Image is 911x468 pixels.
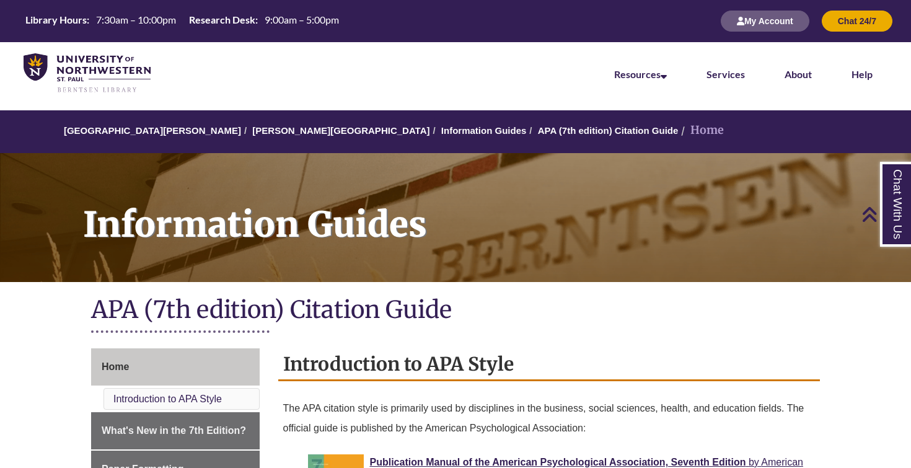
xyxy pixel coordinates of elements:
a: [PERSON_NAME][GEOGRAPHIC_DATA] [252,125,429,136]
a: [GEOGRAPHIC_DATA][PERSON_NAME] [64,125,241,136]
span: What's New in the 7th Edition? [102,425,246,436]
p: The APA citation style is primarily used by disciplines in the business, social sciences, health,... [283,394,816,443]
a: Chat 24/7 [822,15,892,26]
a: Home [91,348,260,386]
a: APA (7th edition) Citation Guide [538,125,679,136]
span: 7:30am – 10:00pm [96,14,176,25]
a: Resources [614,68,667,80]
span: Home [102,361,129,372]
h1: Information Guides [69,153,911,266]
a: Help [852,68,873,80]
span: by [749,457,759,467]
table: Hours Today [20,13,344,29]
h2: Introduction to APA Style [278,348,821,381]
th: Library Hours: [20,13,91,27]
img: UNWSP Library Logo [24,53,151,94]
a: Hours Today [20,13,344,30]
button: My Account [721,11,809,32]
span: 9:00am – 5:00pm [265,14,339,25]
a: My Account [721,15,809,26]
a: Services [706,68,745,80]
a: About [785,68,812,80]
button: Chat 24/7 [822,11,892,32]
a: Back to Top [861,206,908,223]
a: Introduction to APA Style [113,394,222,404]
a: What's New in the 7th Edition? [91,412,260,449]
th: Research Desk: [184,13,260,27]
h1: APA (7th edition) Citation Guide [91,294,820,327]
li: Home [678,121,724,139]
span: Publication Manual of the American Psychological Association, Seventh Edition [370,457,746,467]
a: Information Guides [441,125,527,136]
